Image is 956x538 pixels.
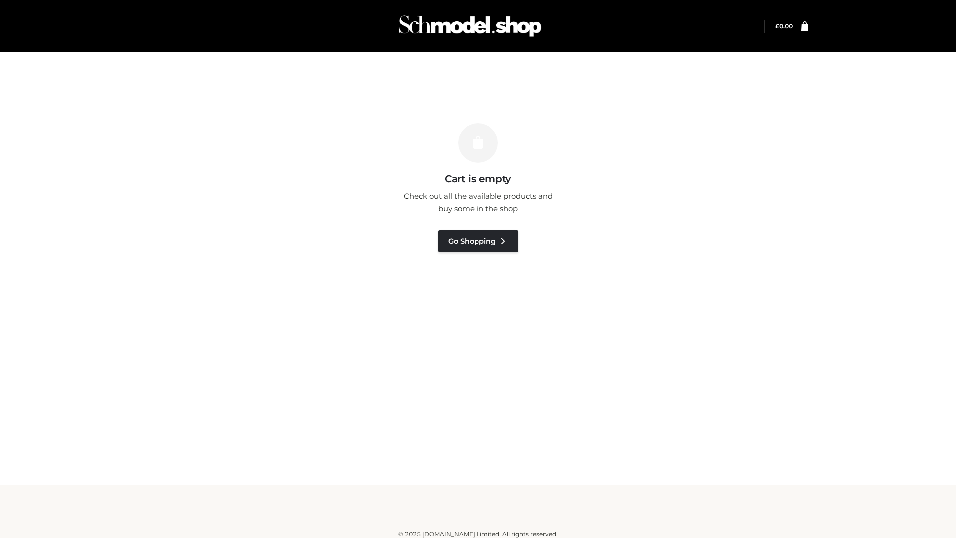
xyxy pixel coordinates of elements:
[395,6,545,46] img: Schmodel Admin 964
[775,22,793,30] a: £0.00
[775,22,793,30] bdi: 0.00
[775,22,779,30] span: £
[170,173,786,185] h3: Cart is empty
[398,190,558,215] p: Check out all the available products and buy some in the shop
[438,230,518,252] a: Go Shopping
